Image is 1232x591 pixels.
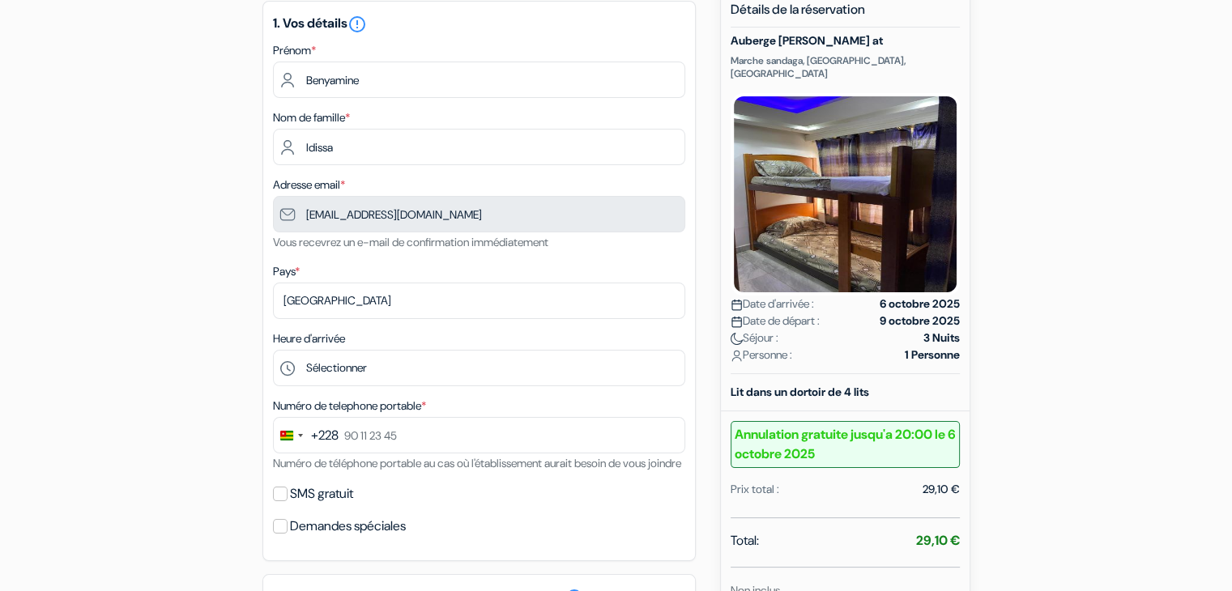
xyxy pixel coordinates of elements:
span: Séjour : [731,330,778,347]
input: Entrer le nom de famille [273,129,685,165]
img: user_icon.svg [731,350,743,362]
img: calendar.svg [731,316,743,328]
small: Numéro de téléphone portable au cas où l'établissement aurait besoin de vous joindre [273,456,681,470]
img: moon.svg [731,333,743,345]
span: Date de départ : [731,313,820,330]
a: error_outline [347,15,367,32]
span: Personne : [731,347,792,364]
small: Vous recevrez un e-mail de confirmation immédiatement [273,235,548,249]
label: Numéro de telephone portable [273,398,426,415]
strong: 9 octobre 2025 [880,313,960,330]
span: Date d'arrivée : [731,295,814,313]
h5: Auberge [PERSON_NAME] at [731,34,960,48]
div: +228 [311,426,339,445]
span: Total: [731,531,759,551]
div: 29,10 € [923,481,960,498]
label: SMS gratuit [290,483,353,505]
i: error_outline [347,15,367,34]
input: Entrez votre prénom [273,62,685,98]
strong: 3 Nuits [923,330,960,347]
input: 90 11 23 45 [273,417,685,453]
strong: 1 Personne [905,347,960,364]
input: Entrer adresse e-mail [273,196,685,232]
h5: Détails de la réservation [731,2,960,28]
strong: 6 octobre 2025 [880,295,960,313]
label: Demandes spéciales [290,515,406,538]
strong: 29,10 € [916,532,960,549]
p: Marche sandaga, [GEOGRAPHIC_DATA], [GEOGRAPHIC_DATA] [731,54,960,80]
label: Heure d'arrivée [273,330,345,347]
div: Prix total : [731,481,779,498]
label: Prénom [273,42,316,59]
b: Lit dans un dortoir de 4 lits [731,385,869,399]
label: Nom de famille [273,109,350,126]
button: Change country, selected Togo (+228) [274,418,339,453]
label: Adresse email [273,176,345,193]
b: Annulation gratuite jusqu'a 20:00 le 6 octobre 2025 [731,421,960,468]
img: calendar.svg [731,299,743,311]
h5: 1. Vos détails [273,15,685,34]
label: Pays [273,263,300,280]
